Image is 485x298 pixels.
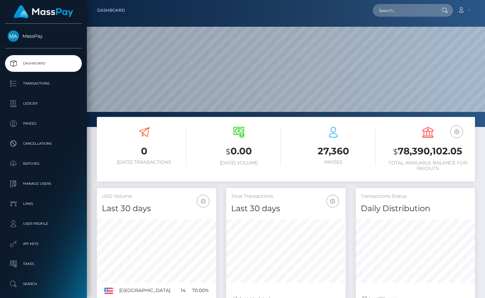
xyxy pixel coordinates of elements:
h4: Last 30 days [231,203,340,214]
a: Ledger [5,95,82,112]
p: Manage Users [8,179,79,189]
p: Batches [8,159,79,169]
p: Taxes [8,259,79,269]
p: API Keys [8,239,79,249]
h4: Daily Distribution [361,203,470,214]
p: Transactions [8,79,79,89]
a: Dashboard [5,55,82,72]
h3: 0 [102,145,186,158]
a: Links [5,195,82,212]
h5: Total Transactions [231,193,340,200]
a: Dashboard [97,3,125,17]
h6: [DATE] Volume [196,160,281,166]
p: Cancellations [8,139,79,149]
p: Links [8,199,79,209]
a: Cancellations [5,135,82,152]
p: User Profile [8,219,79,229]
h4: Last 30 days [102,203,211,214]
h3: 78,390,102.05 [385,145,470,158]
a: Manage Users [5,175,82,192]
a: Taxes [5,256,82,272]
h3: 0.00 [196,145,281,158]
span: MassPay [5,33,82,39]
a: Transactions [5,75,82,92]
a: Payees [5,115,82,132]
p: Search [8,279,79,289]
h6: Payees [291,159,375,165]
a: Batches [5,155,82,172]
a: User Profile [5,215,82,232]
a: Search [5,276,82,292]
small: $ [226,147,230,156]
h5: USD Volume [102,193,211,200]
small: $ [393,147,398,156]
h5: Transactions Status [361,193,470,200]
p: Ledger [8,99,79,109]
h6: [DATE] Transactions [102,159,186,165]
img: US.png [104,288,113,294]
img: MassPay Logo [14,5,73,18]
p: Payees [8,119,79,129]
h3: 27,360 [291,145,375,158]
p: Dashboard [8,58,79,68]
input: Search... [373,4,436,17]
h6: Total Available Balance for Payouts [385,160,470,171]
img: MassPay [8,30,19,42]
a: API Keys [5,236,82,252]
